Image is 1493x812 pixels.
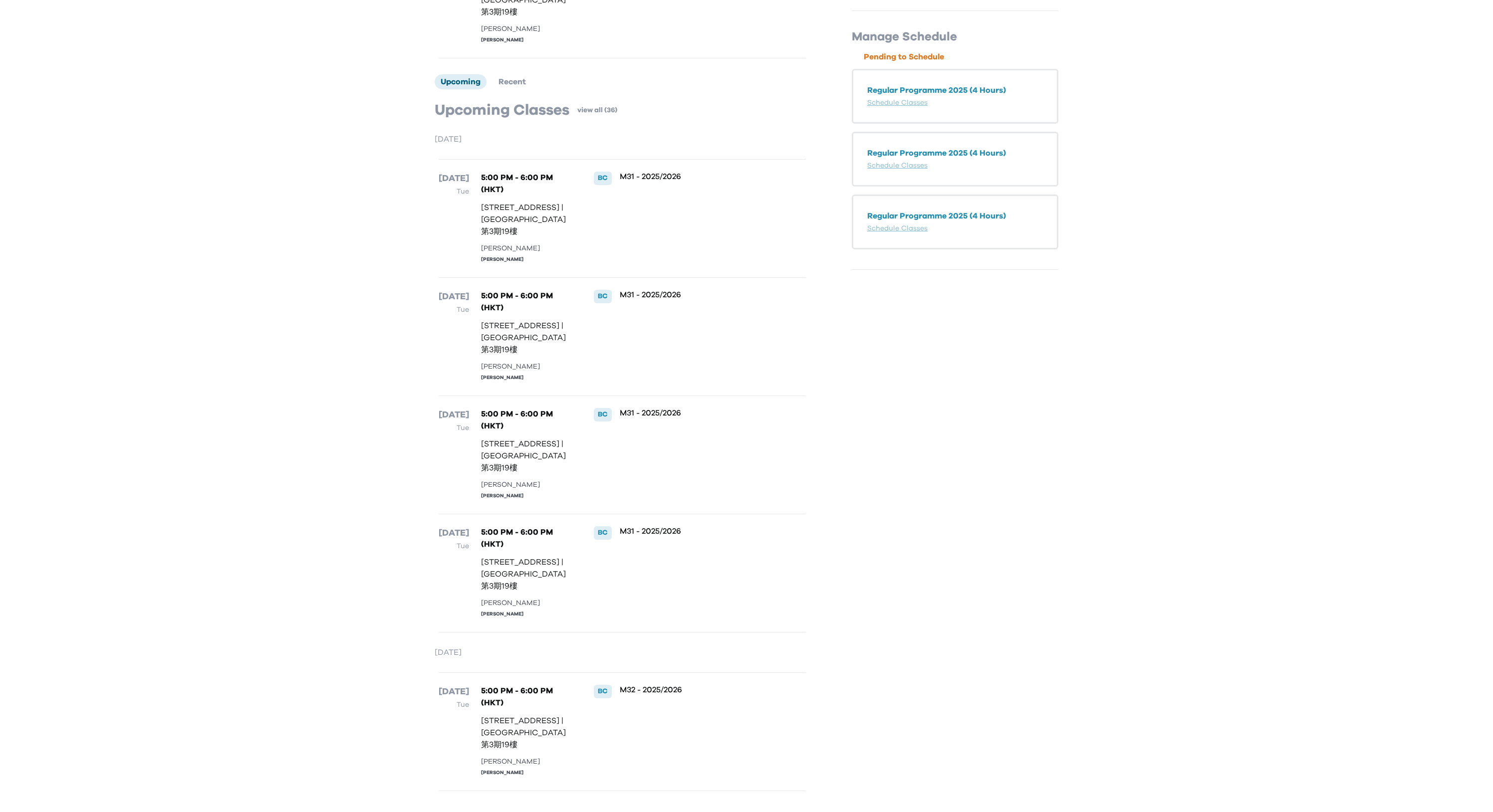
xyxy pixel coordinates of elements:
[481,320,573,356] p: [STREET_ADDRESS] | [GEOGRAPHIC_DATA]第3期19樓
[481,243,573,254] div: [PERSON_NAME]
[594,408,612,421] div: BC
[481,526,573,550] p: 5:00 PM - 6:00 PM (HKT)
[439,172,469,186] p: [DATE]
[594,290,612,303] div: BC
[439,540,469,552] p: Tue
[481,610,573,618] div: [PERSON_NAME]
[439,408,469,422] p: [DATE]
[620,685,773,695] p: M32 - 2025/2026
[481,769,573,777] div: [PERSON_NAME]
[620,408,773,418] p: M31 - 2025/2026
[441,78,481,86] span: Upcoming
[577,105,617,115] a: view all (36)
[439,526,469,540] p: [DATE]
[620,290,773,300] p: M31 - 2025/2026
[481,202,573,237] p: [STREET_ADDRESS] | [GEOGRAPHIC_DATA]第3期19樓
[439,304,469,316] p: Tue
[481,438,573,474] p: [STREET_ADDRESS] | [GEOGRAPHIC_DATA]第3期19樓
[867,225,928,232] a: Schedule Classes
[439,422,469,434] p: Tue
[481,36,573,44] div: [PERSON_NAME]
[481,172,573,196] p: 5:00 PM - 6:00 PM (HKT)
[867,84,1043,96] p: Regular Programme 2025 (4 Hours)
[481,685,573,709] p: 5:00 PM - 6:00 PM (HKT)
[481,290,573,314] p: 5:00 PM - 6:00 PM (HKT)
[439,685,469,699] p: [DATE]
[435,133,810,145] p: [DATE]
[594,172,612,185] div: BC
[439,699,469,711] p: Tue
[867,210,1043,222] p: Regular Programme 2025 (4 Hours)
[435,646,810,658] p: [DATE]
[481,598,573,609] div: [PERSON_NAME]
[481,374,573,382] div: [PERSON_NAME]
[439,290,469,304] p: [DATE]
[481,757,573,767] div: [PERSON_NAME]
[867,162,928,169] a: Schedule Classes
[481,556,573,592] p: [STREET_ADDRESS] | [GEOGRAPHIC_DATA]第3期19樓
[481,480,573,490] div: [PERSON_NAME]
[867,99,928,106] a: Schedule Classes
[481,362,573,372] div: [PERSON_NAME]
[439,186,469,198] p: Tue
[481,492,573,500] div: [PERSON_NAME]
[620,526,773,536] p: M31 - 2025/2026
[594,685,612,698] div: BC
[864,51,1058,63] p: Pending to Schedule
[481,715,573,751] p: [STREET_ADDRESS] | [GEOGRAPHIC_DATA]第3期19樓
[481,408,573,432] p: 5:00 PM - 6:00 PM (HKT)
[594,526,612,539] div: BC
[620,172,773,182] p: M31 - 2025/2026
[498,78,526,86] span: Recent
[852,29,1058,45] p: Manage Schedule
[435,101,569,119] p: Upcoming Classes
[481,256,573,263] div: [PERSON_NAME]
[867,147,1043,159] p: Regular Programme 2025 (4 Hours)
[481,24,573,34] div: [PERSON_NAME]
